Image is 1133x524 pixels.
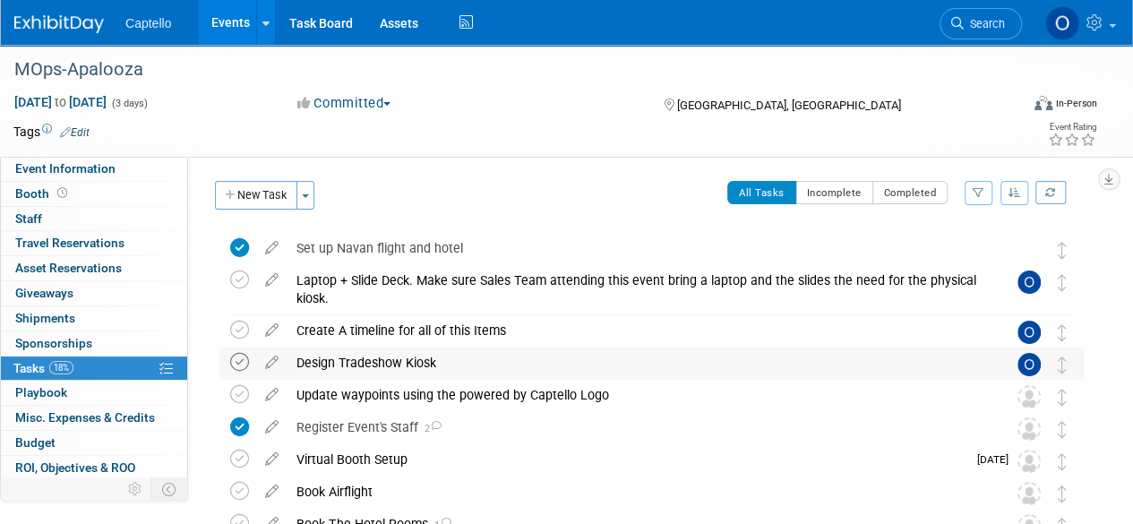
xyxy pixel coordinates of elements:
[1,456,187,480] a: ROI, Objectives & ROO
[418,423,442,434] span: 2
[1017,353,1041,376] img: Owen Ellison
[1,256,187,280] a: Asset Reservations
[15,460,135,475] span: ROI, Objectives & ROO
[1058,485,1067,503] i: Move task
[939,93,1097,120] div: Event Format
[288,315,982,346] div: Create A timeline for all of this Items
[676,99,900,112] span: [GEOGRAPHIC_DATA], [GEOGRAPHIC_DATA]
[13,94,107,110] span: [DATE] [DATE]
[1017,450,1041,473] img: Unassigned
[49,361,73,374] span: 18%
[15,435,56,450] span: Budget
[1,231,187,255] a: Travel Reservations
[872,181,948,204] button: Completed
[256,419,288,435] a: edit
[727,181,796,204] button: All Tasks
[8,54,1005,86] div: MOps-Apalooza
[1017,321,1041,344] img: Owen Ellison
[256,355,288,371] a: edit
[15,336,92,350] span: Sponsorships
[15,410,155,425] span: Misc. Expenses & Credits
[291,94,398,113] button: Committed
[120,477,151,501] td: Personalize Event Tab Strip
[256,322,288,339] a: edit
[1,281,187,305] a: Giveaways
[1058,274,1067,291] i: Move task
[15,286,73,300] span: Giveaways
[288,265,982,314] div: Laptop + Slide Deck. Make sure Sales Team attending this event bring a laptop and the slides the ...
[110,98,148,109] span: (3 days)
[1,306,187,331] a: Shipments
[1017,385,1041,408] img: Unassigned
[288,233,982,263] div: Set up Navan flight and hotel
[1,182,187,206] a: Booth
[1058,453,1067,470] i: Move task
[1017,482,1041,505] img: Unassigned
[1,406,187,430] a: Misc. Expenses & Credits
[13,123,90,141] td: Tags
[288,380,982,410] div: Update waypoints using the powered by Captello Logo
[288,348,982,378] div: Design Tradeshow Kiosk
[964,17,1005,30] span: Search
[1048,123,1096,132] div: Event Rating
[288,412,982,442] div: Register Event's Staff
[288,444,966,475] div: Virtual Booth Setup
[215,181,297,210] button: New Task
[15,161,116,176] span: Event Information
[1,207,187,231] a: Staff
[1034,96,1052,110] img: Format-Inperson.png
[13,361,73,375] span: Tasks
[1045,6,1079,40] img: Owen Ellison
[60,126,90,139] a: Edit
[977,453,1017,466] span: [DATE]
[256,387,288,403] a: edit
[54,186,71,200] span: Booth not reserved yet
[256,484,288,500] a: edit
[1058,421,1067,438] i: Move task
[15,211,42,226] span: Staff
[940,8,1022,39] a: Search
[1058,242,1067,259] i: Move task
[1055,97,1097,110] div: In-Person
[256,240,288,256] a: edit
[1058,389,1067,406] i: Move task
[1,356,187,381] a: Tasks18%
[795,181,873,204] button: Incomplete
[1,431,187,455] a: Budget
[288,477,982,507] div: Book Airflight
[1017,238,1041,262] img: Mackenzie Hood
[15,311,75,325] span: Shipments
[256,451,288,468] a: edit
[15,186,71,201] span: Booth
[1035,181,1066,204] a: Refresh
[14,15,104,33] img: ExhibitDay
[1,157,187,181] a: Event Information
[52,95,69,109] span: to
[15,385,67,399] span: Playbook
[1058,324,1067,341] i: Move task
[151,477,188,501] td: Toggle Event Tabs
[125,16,171,30] span: Captello
[1017,417,1041,441] img: Unassigned
[256,272,288,288] a: edit
[1,381,187,405] a: Playbook
[1058,356,1067,374] i: Move task
[15,236,124,250] span: Travel Reservations
[15,261,122,275] span: Asset Reservations
[1,331,187,356] a: Sponsorships
[1017,271,1041,294] img: Owen Ellison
